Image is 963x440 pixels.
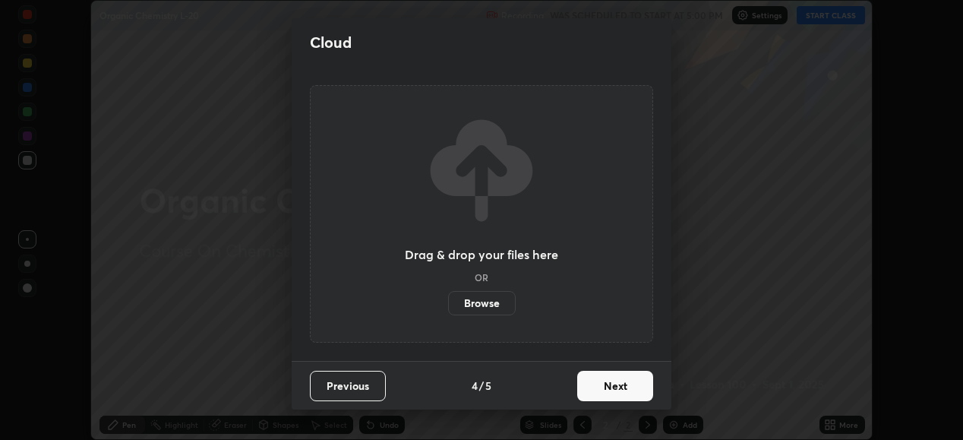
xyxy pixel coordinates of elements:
h5: OR [475,273,488,282]
h2: Cloud [310,33,352,52]
h3: Drag & drop your files here [405,248,558,261]
button: Next [577,371,653,401]
button: Previous [310,371,386,401]
h4: 4 [472,378,478,394]
h4: 5 [485,378,491,394]
h4: / [479,378,484,394]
